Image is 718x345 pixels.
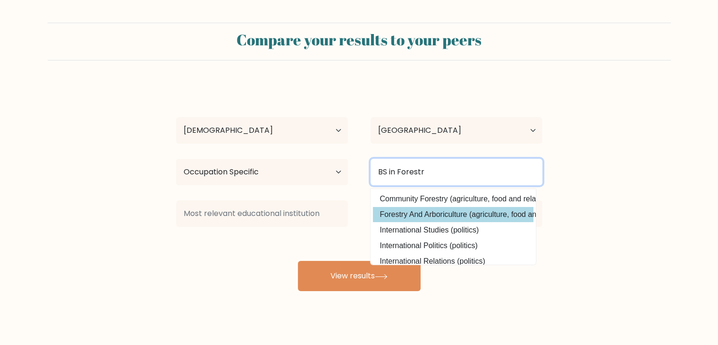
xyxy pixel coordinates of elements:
h2: Compare your results to your peers [53,31,665,49]
option: Community Forestry (agriculture, food and related studies) [373,191,533,207]
input: Most relevant educational institution [176,200,348,227]
option: International Politics (politics) [373,238,533,253]
button: View results [298,261,421,291]
option: Forestry And Arboriculture (agriculture, food and related studies) [373,207,533,222]
option: International Studies (politics) [373,223,533,238]
option: International Relations (politics) [373,254,533,269]
input: What did you study? [371,159,542,185]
